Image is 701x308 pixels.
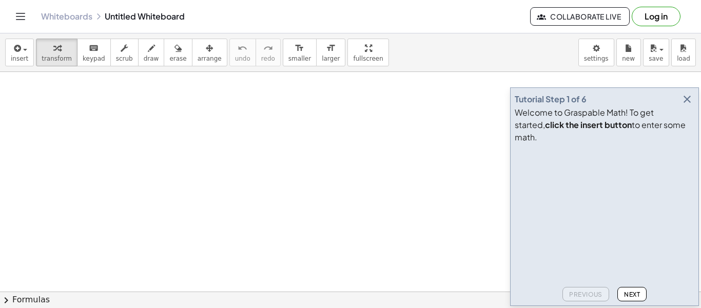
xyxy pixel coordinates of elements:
[235,55,250,62] span: undo
[578,39,614,66] button: settings
[295,42,304,55] i: format_size
[261,55,275,62] span: redo
[110,39,139,66] button: scrub
[198,55,222,62] span: arrange
[36,39,77,66] button: transform
[617,287,647,301] button: Next
[316,39,345,66] button: format_sizelarger
[530,7,630,26] button: Collaborate Live
[322,55,340,62] span: larger
[515,106,694,143] div: Welcome to Graspable Math! To get started, to enter some math.
[353,55,383,62] span: fullscreen
[677,55,690,62] span: load
[192,39,227,66] button: arrange
[545,119,632,130] b: click the insert button
[347,39,388,66] button: fullscreen
[256,39,281,66] button: redoredo
[539,12,621,21] span: Collaborate Live
[616,39,641,66] button: new
[89,42,99,55] i: keyboard
[83,55,105,62] span: keypad
[138,39,165,66] button: draw
[238,42,247,55] i: undo
[11,55,28,62] span: insert
[649,55,663,62] span: save
[12,8,29,25] button: Toggle navigation
[283,39,317,66] button: format_sizesmaller
[144,55,159,62] span: draw
[515,93,587,105] div: Tutorial Step 1 of 6
[671,39,696,66] button: load
[164,39,192,66] button: erase
[263,42,273,55] i: redo
[288,55,311,62] span: smaller
[326,42,336,55] i: format_size
[169,55,186,62] span: erase
[229,39,256,66] button: undoundo
[632,7,680,26] button: Log in
[77,39,111,66] button: keyboardkeypad
[116,55,133,62] span: scrub
[624,291,640,298] span: Next
[643,39,669,66] button: save
[584,55,609,62] span: settings
[42,55,72,62] span: transform
[41,11,92,22] a: Whiteboards
[622,55,635,62] span: new
[5,39,34,66] button: insert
